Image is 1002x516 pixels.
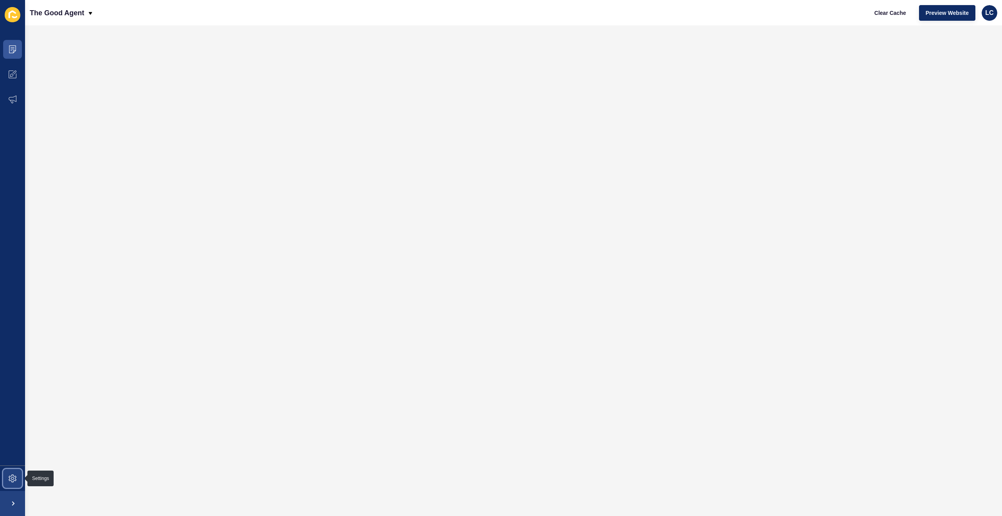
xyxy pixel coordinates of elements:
span: LC [985,9,993,17]
button: Preview Website [919,5,975,21]
span: Preview Website [926,9,969,17]
button: Clear Cache [868,5,913,21]
p: The Good Agent [30,3,84,23]
div: Settings [32,475,49,482]
span: Clear Cache [874,9,906,17]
